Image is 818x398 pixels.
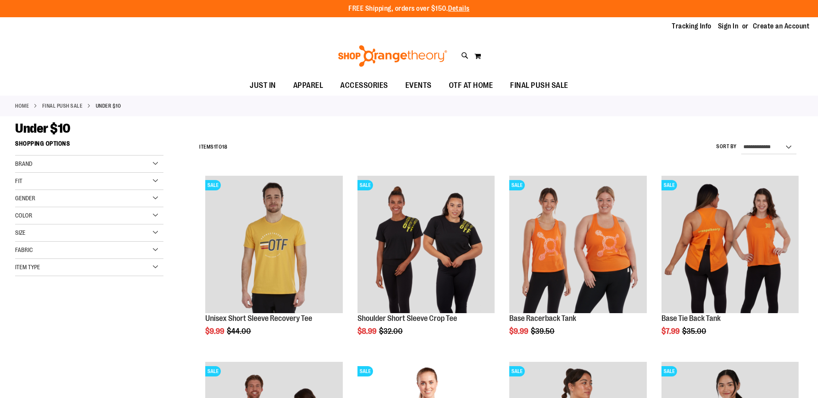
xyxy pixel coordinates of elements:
[205,366,221,376] span: SALE
[449,76,493,95] span: OTF AT HOME
[509,176,646,314] a: Product image for Base Racerback TankSALE
[205,180,221,190] span: SALE
[661,180,677,190] span: SALE
[15,136,163,155] strong: Shopping Options
[15,195,35,202] span: Gender
[682,327,708,336] span: $35.00
[501,76,577,95] a: FINAL PUSH SALE
[15,229,25,236] span: Size
[201,171,347,358] div: product
[340,76,388,95] span: ACCESSORIES
[222,144,227,150] span: 18
[15,160,32,167] span: Brand
[405,76,432,95] span: EVENTS
[509,366,525,376] span: SALE
[661,366,677,376] span: SALE
[241,76,285,96] a: JUST IN
[509,327,530,336] span: $9.99
[15,102,29,110] a: Home
[509,180,525,190] span: SALE
[15,246,33,253] span: Fabric
[379,327,404,336] span: $32.00
[357,314,457,323] a: Shoulder Short Sleeve Crop Tee
[661,327,681,336] span: $7.99
[205,327,226,336] span: $9.99
[15,264,40,271] span: Item Type
[337,45,448,67] img: Shop Orangetheory
[718,22,739,31] a: Sign In
[357,176,495,313] img: Product image for Shoulder Short Sleeve Crop Tee
[661,314,721,323] a: Base Tie Back Tank
[657,171,803,358] div: product
[357,176,495,314] a: Product image for Shoulder Short Sleeve Crop TeeSALE
[15,177,22,184] span: Fit
[672,22,711,31] a: Tracking Info
[357,327,378,336] span: $8.99
[357,366,373,376] span: SALE
[199,140,227,154] h2: Items to
[96,102,121,110] strong: Under $10
[753,22,810,31] a: Create an Account
[509,314,576,323] a: Base Racerback Tank
[509,176,646,313] img: Product image for Base Racerback Tank
[505,171,651,358] div: product
[42,102,83,110] a: FINAL PUSH SALE
[353,171,499,358] div: product
[205,176,342,314] a: Product image for Unisex Short Sleeve Recovery TeeSALE
[531,327,556,336] span: $39.50
[348,4,470,14] p: FREE Shipping, orders over $150.
[205,314,312,323] a: Unisex Short Sleeve Recovery Tee
[227,327,252,336] span: $44.00
[397,76,440,96] a: EVENTS
[332,76,397,96] a: ACCESSORIES
[661,176,799,314] a: Product image for Base Tie Back TankSALE
[357,180,373,190] span: SALE
[510,76,568,95] span: FINAL PUSH SALE
[250,76,276,95] span: JUST IN
[440,76,502,96] a: OTF AT HOME
[285,76,332,96] a: APPAREL
[15,121,70,136] span: Under $10
[214,144,216,150] span: 1
[716,143,737,150] label: Sort By
[448,5,470,12] a: Details
[293,76,323,95] span: APPAREL
[661,176,799,313] img: Product image for Base Tie Back Tank
[205,176,342,313] img: Product image for Unisex Short Sleeve Recovery Tee
[15,212,32,219] span: Color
